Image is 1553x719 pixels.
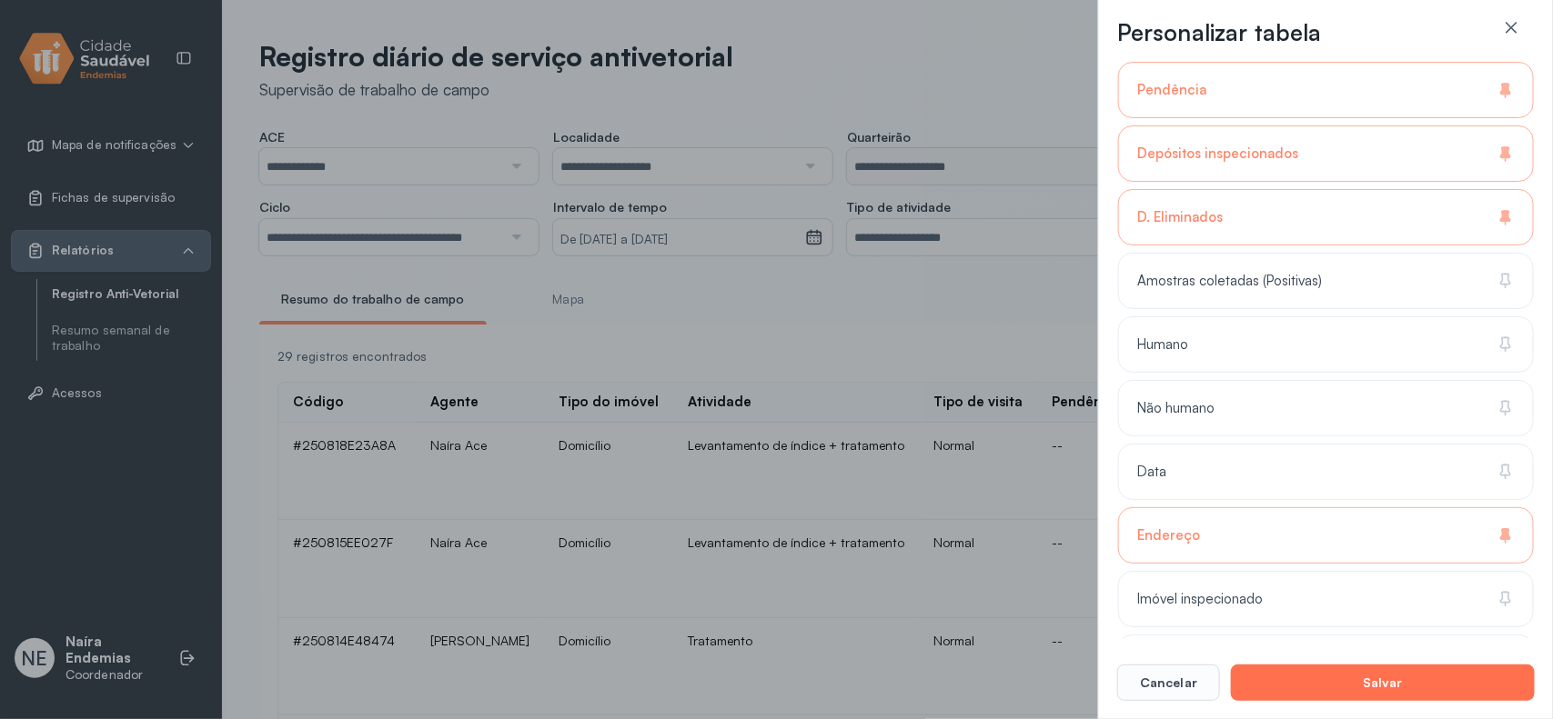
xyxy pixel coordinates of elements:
[1117,18,1322,47] h3: Personalizar tabela
[1137,336,1188,354] span: Humano
[1231,664,1535,701] button: Salvar
[1137,464,1166,481] span: Data
[1117,664,1220,701] button: Cancelar
[1137,145,1298,163] span: Depósitos inspecionados
[1137,82,1206,99] span: Pendência
[1137,591,1263,608] span: Imóvel inspecionado
[1137,400,1215,417] span: Não humano
[1137,527,1200,544] span: Endereço
[1137,209,1223,226] span: D. Eliminados
[1137,273,1322,290] span: Amostras coletadas (Positivas)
